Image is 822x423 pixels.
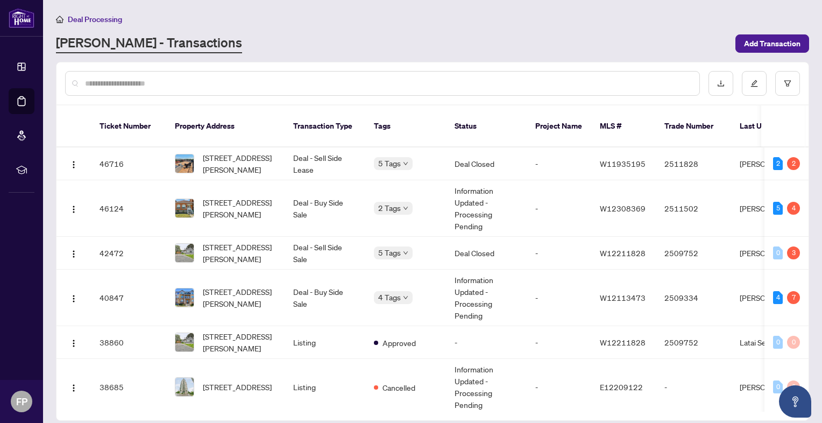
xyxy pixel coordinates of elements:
[175,244,194,262] img: thumbnail-img
[175,154,194,173] img: thumbnail-img
[403,250,408,256] span: down
[65,378,82,396] button: Logo
[446,359,527,415] td: Information Updated - Processing Pending
[527,237,591,270] td: -
[175,378,194,396] img: thumbnail-img
[717,80,725,87] span: download
[708,71,733,96] button: download
[91,270,166,326] td: 40847
[175,333,194,351] img: thumbnail-img
[656,326,731,359] td: 2509752
[600,203,646,213] span: W12308369
[731,270,812,326] td: [PERSON_NAME]
[65,155,82,172] button: Logo
[68,15,122,24] span: Deal Processing
[91,326,166,359] td: 38860
[446,105,527,147] th: Status
[446,180,527,237] td: Information Updated - Processing Pending
[69,250,78,258] img: Logo
[787,157,800,170] div: 2
[65,289,82,306] button: Logo
[285,105,365,147] th: Transaction Type
[382,337,416,349] span: Approved
[773,380,783,393] div: 0
[203,241,276,265] span: [STREET_ADDRESS][PERSON_NAME]
[91,105,166,147] th: Ticket Number
[203,381,272,393] span: [STREET_ADDRESS]
[69,294,78,303] img: Logo
[600,382,643,392] span: E12209122
[656,105,731,147] th: Trade Number
[91,359,166,415] td: 38685
[175,288,194,307] img: thumbnail-img
[203,330,276,354] span: [STREET_ADDRESS][PERSON_NAME]
[742,71,767,96] button: edit
[378,202,401,214] span: 2 Tags
[656,180,731,237] td: 2511502
[787,291,800,304] div: 7
[773,246,783,259] div: 0
[731,180,812,237] td: [PERSON_NAME]
[527,105,591,147] th: Project Name
[527,326,591,359] td: -
[656,359,731,415] td: -
[773,336,783,349] div: 0
[446,237,527,270] td: Deal Closed
[773,202,783,215] div: 5
[527,180,591,237] td: -
[365,105,446,147] th: Tags
[69,205,78,214] img: Logo
[378,291,401,304] span: 4 Tags
[600,293,646,302] span: W12113473
[600,337,646,347] span: W12211828
[731,237,812,270] td: [PERSON_NAME]
[91,147,166,180] td: 46716
[285,237,365,270] td: Deal - Sell Side Sale
[91,237,166,270] td: 42472
[775,71,800,96] button: filter
[382,382,415,393] span: Cancelled
[9,8,34,28] img: logo
[787,380,800,393] div: 0
[403,295,408,300] span: down
[750,80,758,87] span: edit
[65,200,82,217] button: Logo
[285,270,365,326] td: Deal - Buy Side Sale
[285,180,365,237] td: Deal - Buy Side Sale
[787,336,800,349] div: 0
[787,202,800,215] div: 4
[656,147,731,180] td: 2511828
[285,147,365,180] td: Deal - Sell Side Lease
[378,157,401,170] span: 5 Tags
[527,270,591,326] td: -
[731,105,812,147] th: Last Updated By
[744,35,800,52] span: Add Transaction
[69,160,78,169] img: Logo
[735,34,809,53] button: Add Transaction
[731,359,812,415] td: [PERSON_NAME]
[403,161,408,166] span: down
[56,34,242,53] a: [PERSON_NAME] - Transactions
[527,359,591,415] td: -
[446,270,527,326] td: Information Updated - Processing Pending
[378,246,401,259] span: 5 Tags
[656,270,731,326] td: 2509334
[203,196,276,220] span: [STREET_ADDRESS][PERSON_NAME]
[787,246,800,259] div: 3
[403,206,408,211] span: down
[285,326,365,359] td: Listing
[591,105,656,147] th: MLS #
[203,286,276,309] span: [STREET_ADDRESS][PERSON_NAME]
[56,16,63,23] span: home
[731,147,812,180] td: [PERSON_NAME]
[69,384,78,392] img: Logo
[69,339,78,348] img: Logo
[175,199,194,217] img: thumbnail-img
[285,359,365,415] td: Listing
[446,147,527,180] td: Deal Closed
[731,326,812,359] td: Latai Seadat
[91,180,166,237] td: 46124
[600,248,646,258] span: W12211828
[773,291,783,304] div: 4
[784,80,791,87] span: filter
